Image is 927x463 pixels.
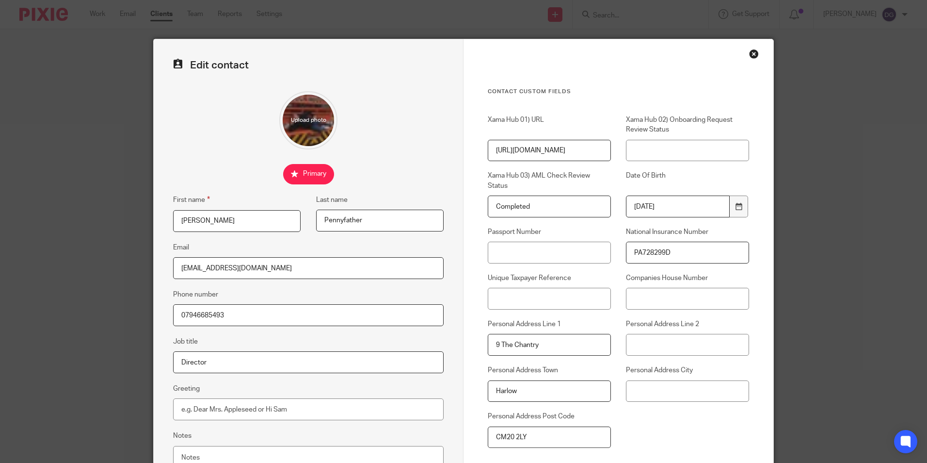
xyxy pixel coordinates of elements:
[316,195,348,205] label: Last name
[173,398,444,420] input: e.g. Dear Mrs. Appleseed or Hi Sam
[488,88,749,96] h3: Contact Custom fields
[626,196,730,217] input: YYYY-MM-DD
[488,171,611,191] label: Xama Hub 03) AML Check Review Status
[173,194,210,205] label: First name
[488,412,611,421] label: Personal Address Post Code
[173,290,218,299] label: Phone number
[173,431,192,441] label: Notes
[488,227,611,237] label: Passport Number
[173,243,189,252] label: Email
[173,384,200,394] label: Greeting
[488,115,611,135] label: Xama Hub 01) URL
[626,171,749,191] label: Date Of Birth
[626,365,749,375] label: Personal Address City
[173,337,198,347] label: Job title
[488,273,611,283] label: Unique Taxpayer Reference
[626,319,749,329] label: Personal Address Line 2
[173,59,444,72] h2: Edit contact
[626,115,749,135] label: Xama Hub 02) Onboarding Request Review Status
[626,273,749,283] label: Companies House Number
[488,319,611,329] label: Personal Address Line 1
[488,365,611,375] label: Personal Address Town
[749,49,759,59] div: Close this dialog window
[626,227,749,237] label: National Insurance Number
